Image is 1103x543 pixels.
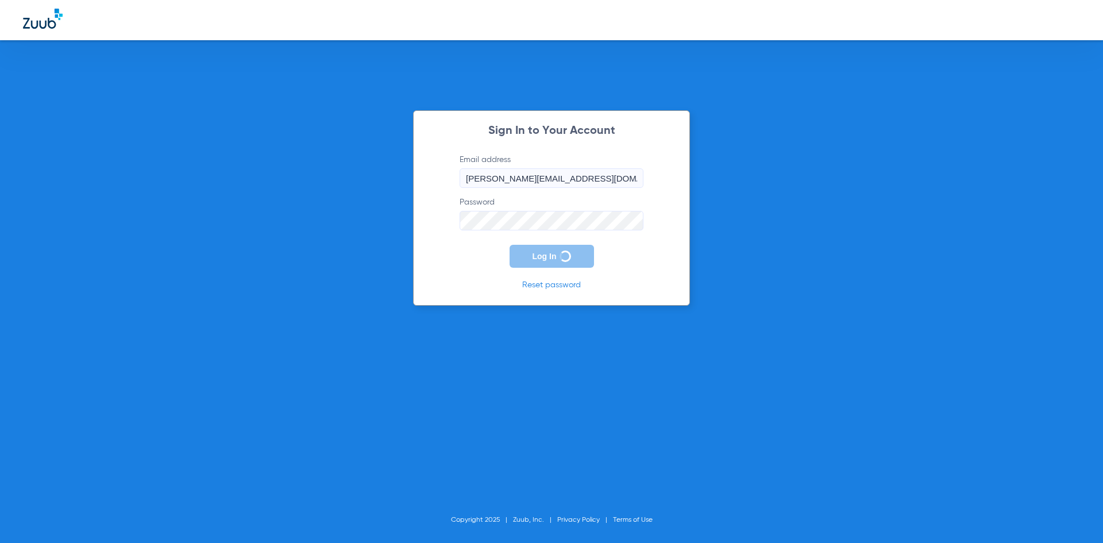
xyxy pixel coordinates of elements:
[557,517,600,523] a: Privacy Policy
[460,211,643,230] input: Password
[522,281,581,289] a: Reset password
[460,154,643,188] label: Email address
[460,168,643,188] input: Email address
[460,197,643,230] label: Password
[442,125,661,137] h2: Sign In to Your Account
[533,252,557,261] span: Log In
[451,514,513,526] li: Copyright 2025
[1046,488,1103,543] iframe: Chat Widget
[23,9,63,29] img: Zuub Logo
[613,517,653,523] a: Terms of Use
[510,245,594,268] button: Log In
[513,514,557,526] li: Zuub, Inc.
